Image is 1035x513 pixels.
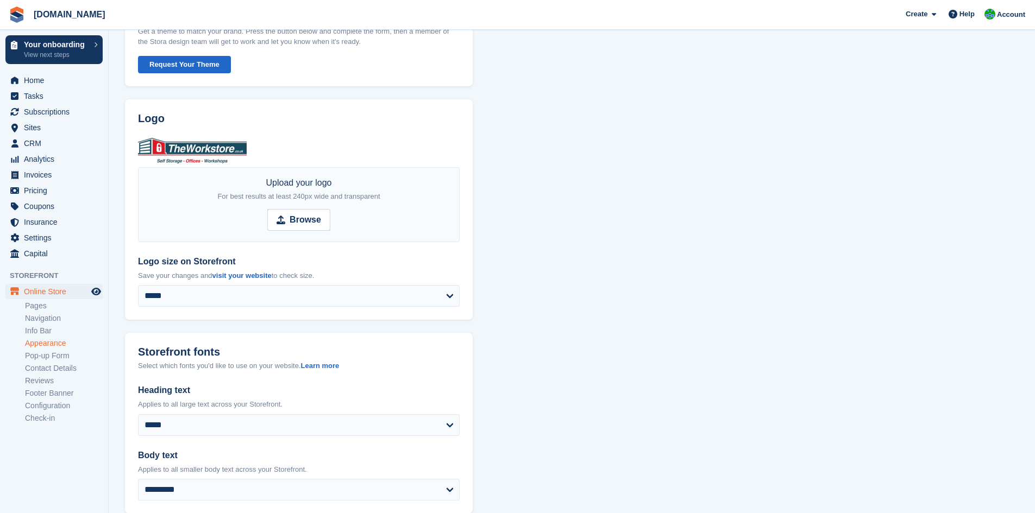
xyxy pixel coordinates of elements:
[24,284,89,299] span: Online Store
[24,41,89,48] p: Your onboarding
[5,104,103,119] a: menu
[212,271,272,280] a: visit your website
[5,151,103,167] a: menu
[24,246,89,261] span: Capital
[24,151,89,167] span: Analytics
[9,7,25,23] img: stora-icon-8386f47178a22dfd0bd8f6a31ec36ba5ce8667c1dd55bd0f319d3a0aa187defe.svg
[138,112,460,125] h2: Logo
[5,167,103,182] a: menu
[267,209,330,231] input: Browse
[24,73,89,88] span: Home
[24,167,89,182] span: Invoices
[959,9,975,20] span: Help
[138,399,460,410] p: Applies to all large text across your Storefront.
[217,176,380,202] div: Upload your logo
[25,313,103,324] a: Navigation
[24,199,89,214] span: Coupons
[29,5,110,23] a: [DOMAIN_NAME]
[24,136,89,151] span: CRM
[24,50,89,60] p: View next steps
[25,326,103,336] a: Info Bar
[25,401,103,411] a: Configuration
[25,388,103,398] a: Footer Banner
[25,376,103,386] a: Reviews
[138,449,460,462] label: Body text
[138,384,460,397] label: Heading text
[25,413,103,423] a: Check-in
[90,285,103,298] a: Preview store
[138,255,460,268] label: Logo size on Storefront
[138,464,460,475] p: Applies to all smaller body text across your Storefront.
[25,301,103,311] a: Pages
[906,9,927,20] span: Create
[138,360,460,371] div: Select which fonts you'd like to use on your website.
[5,120,103,135] a: menu
[984,9,995,20] img: Mark Bignell
[5,183,103,198] a: menu
[138,56,231,74] button: Request Your Theme
[24,120,89,135] span: Sites
[997,9,1025,20] span: Account
[24,183,89,198] span: Pricing
[5,230,103,245] a: menu
[10,270,108,281] span: Storefront
[24,88,89,104] span: Tasks
[138,138,247,163] img: TWS%20-%20LOGO-1000.png
[138,270,460,281] p: Save your changes and to check size.
[25,351,103,361] a: Pop-up Form
[5,214,103,230] a: menu
[290,213,321,226] strong: Browse
[5,88,103,104] a: menu
[24,230,89,245] span: Settings
[217,192,380,200] span: For best results at least 240px wide and transparent
[138,346,220,358] h2: Storefront fonts
[300,362,339,370] a: Learn more
[5,246,103,261] a: menu
[24,104,89,119] span: Subscriptions
[5,199,103,214] a: menu
[5,35,103,64] a: Your onboarding View next steps
[25,363,103,373] a: Contact Details
[24,214,89,230] span: Insurance
[5,136,103,151] a: menu
[138,26,460,47] p: Get a theme to match your brand. Press the button below and complete the form, then a member of t...
[25,338,103,349] a: Appearance
[5,73,103,88] a: menu
[5,284,103,299] a: menu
